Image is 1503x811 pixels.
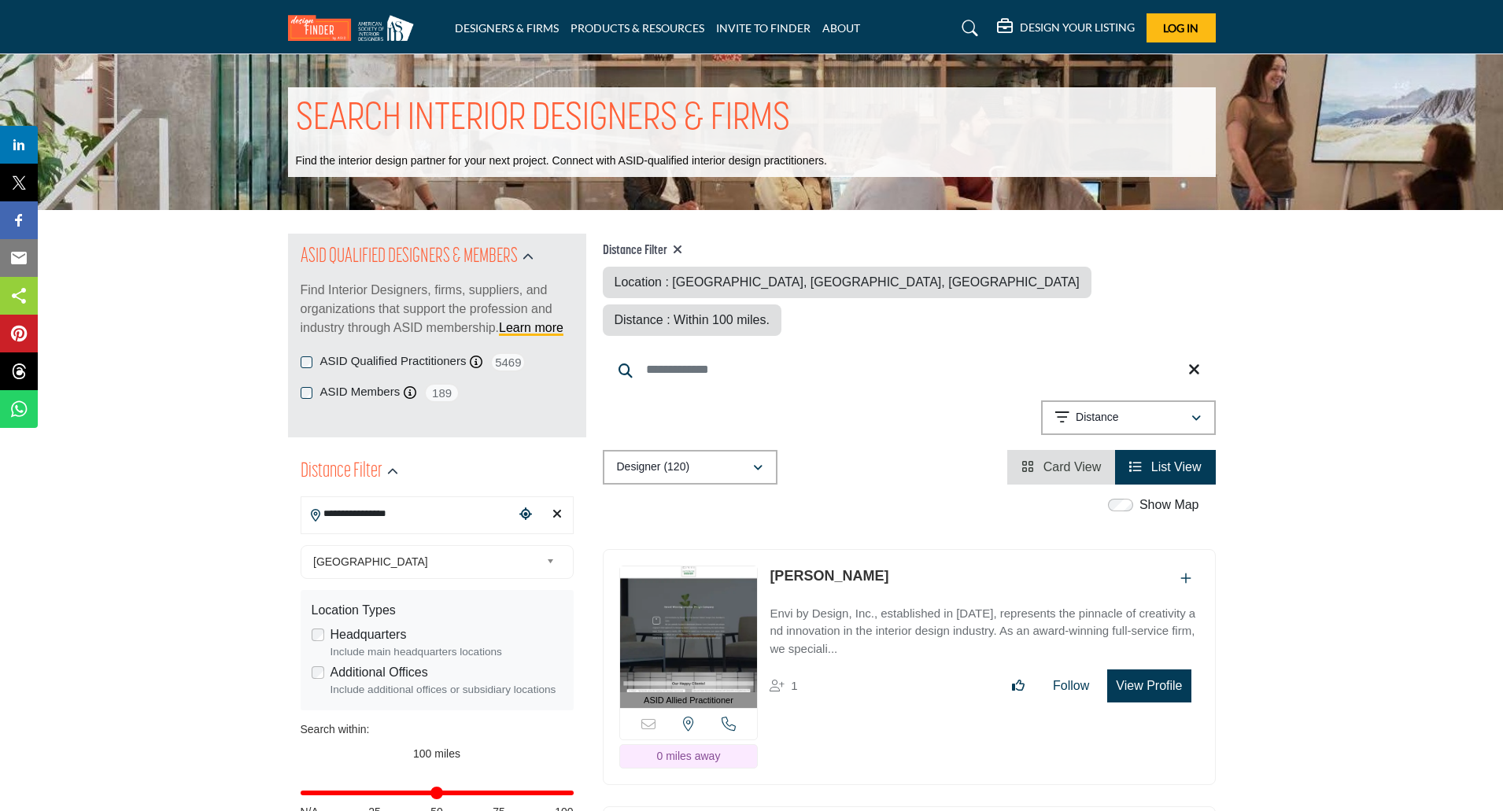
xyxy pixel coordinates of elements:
a: DESIGNERS & FIRMS [455,21,559,35]
h2: Distance Filter [301,458,382,486]
span: 1 [791,679,797,692]
p: Gloria Van Dusen [770,566,888,587]
label: ASID Members [320,383,401,401]
span: 5469 [490,352,526,372]
div: Clear search location [545,498,569,532]
div: Search within: [301,721,574,738]
input: Search Keyword [603,351,1216,389]
a: Search [947,16,988,41]
input: Search Location [301,499,514,529]
label: Show Map [1139,496,1199,514]
button: Follow [1043,670,1099,702]
span: Distance : Within 100 miles. [615,313,770,326]
img: Gloria Van Dusen [620,566,758,692]
div: Followers [770,676,797,695]
a: ASID Allied Practitioner [620,566,758,709]
label: Additional Offices [331,663,428,682]
div: Location Types [312,601,563,620]
span: 189 [424,383,460,403]
p: Find Interior Designers, firms, suppliers, and organizations that support the profession and indu... [301,281,574,337]
span: List View [1151,460,1202,474]
span: Log In [1163,21,1198,35]
p: Designer (120) [617,459,690,475]
p: Envi by Design, Inc., established in [DATE], represents the pinnacle of creativity and innovation... [770,605,1198,658]
span: [GEOGRAPHIC_DATA] [313,552,540,571]
a: PRODUCTS & RESOURCES [571,21,704,35]
button: Designer (120) [603,450,777,485]
span: 0 miles away [656,750,720,762]
button: Log In [1147,13,1216,42]
p: Distance [1076,410,1118,426]
a: INVITE TO FINDER [716,21,811,35]
a: View List [1129,460,1201,474]
div: DESIGN YOUR LISTING [997,19,1135,38]
h5: DESIGN YOUR LISTING [1020,20,1135,35]
a: View Card [1021,460,1101,474]
a: ABOUT [822,21,860,35]
button: Like listing [1002,670,1035,702]
h2: ASID QUALIFIED DESIGNERS & MEMBERS [301,243,518,271]
label: ASID Qualified Practitioners [320,352,467,370]
p: Find the interior design partner for your next project. Connect with ASID-qualified interior desi... [296,153,827,169]
span: 100 miles [413,747,460,760]
input: ASID Qualified Practitioners checkbox [301,356,312,368]
h1: SEARCH INTERIOR DESIGNERS & FIRMS [296,95,790,144]
h4: Distance Filter [603,243,1216,259]
a: Add To List [1180,572,1191,585]
label: Headquarters [331,625,407,644]
li: Card View [1007,450,1115,485]
a: Envi by Design, Inc., established in [DATE], represents the pinnacle of creativity and innovation... [770,595,1198,658]
span: Location : [GEOGRAPHIC_DATA], [GEOGRAPHIC_DATA], [GEOGRAPHIC_DATA] [615,275,1080,289]
button: Distance [1041,400,1216,435]
div: Include main headquarters locations [331,644,563,660]
input: ASID Members checkbox [301,387,312,399]
img: Site Logo [288,15,422,41]
div: Choose your current location [514,498,537,532]
span: Card View [1043,460,1102,474]
span: ASID Allied Practitioner [644,694,733,707]
div: Include additional offices or subsidiary locations [331,682,563,698]
li: List View [1115,450,1215,485]
a: Learn more [499,321,563,334]
button: View Profile [1107,669,1191,702]
a: [PERSON_NAME] [770,568,888,584]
